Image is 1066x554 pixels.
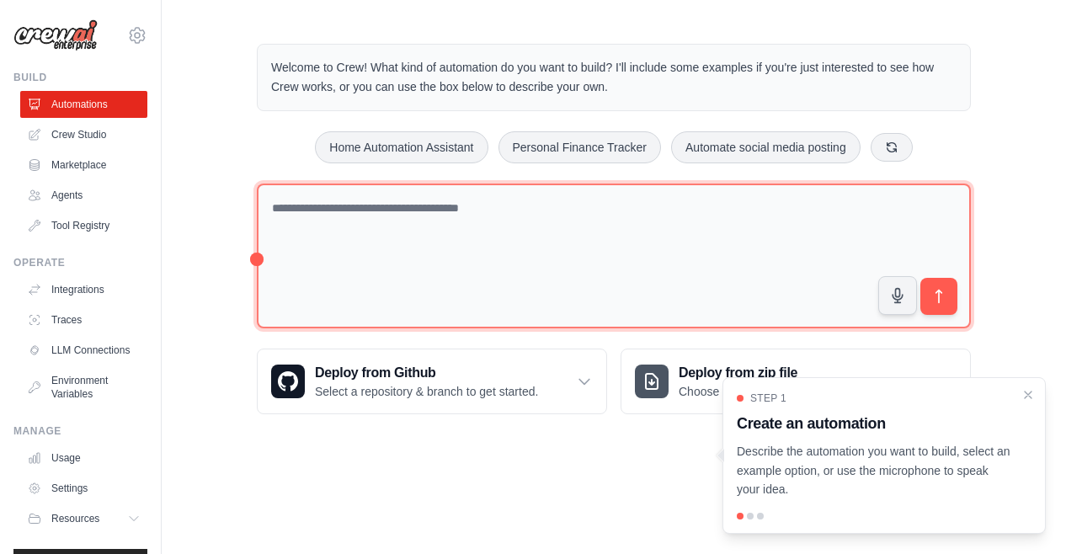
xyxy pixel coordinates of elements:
[20,91,147,118] a: Automations
[271,58,957,97] p: Welcome to Crew! What kind of automation do you want to build? I'll include some examples if you'...
[1021,388,1035,402] button: Close walkthrough
[20,276,147,303] a: Integrations
[20,367,147,408] a: Environment Variables
[20,475,147,502] a: Settings
[20,212,147,239] a: Tool Registry
[20,505,147,532] button: Resources
[51,512,99,525] span: Resources
[737,412,1011,435] h3: Create an automation
[315,131,488,163] button: Home Automation Assistant
[679,363,821,383] h3: Deploy from zip file
[13,256,147,269] div: Operate
[750,392,786,405] span: Step 1
[679,383,821,400] p: Choose a zip file to upload.
[20,152,147,178] a: Marketplace
[498,131,662,163] button: Personal Finance Tracker
[315,383,538,400] p: Select a repository & branch to get started.
[13,71,147,84] div: Build
[982,473,1066,554] iframe: Chat Widget
[20,182,147,209] a: Agents
[20,121,147,148] a: Crew Studio
[13,424,147,438] div: Manage
[20,445,147,471] a: Usage
[315,363,538,383] h3: Deploy from Github
[13,19,98,51] img: Logo
[20,306,147,333] a: Traces
[20,337,147,364] a: LLM Connections
[737,442,1011,499] p: Describe the automation you want to build, select an example option, or use the microphone to spe...
[671,131,861,163] button: Automate social media posting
